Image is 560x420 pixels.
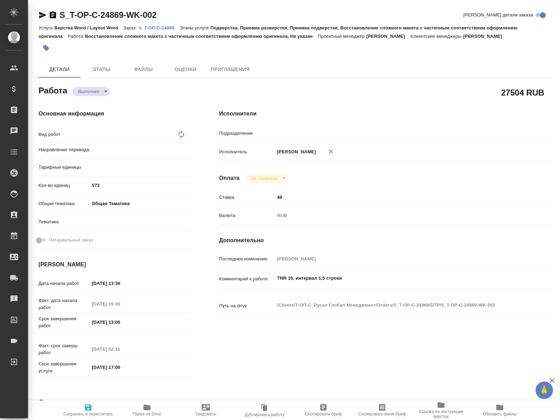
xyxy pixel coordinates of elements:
[49,11,57,19] button: Скопировать ссылку
[219,110,552,118] h4: Исполнители
[38,280,89,287] p: Дата начала работ
[127,65,160,74] span: Файлы
[89,278,150,288] input: ✎ Введи что-нибудь
[219,194,275,201] p: Ставка
[187,148,189,150] button: Open
[535,381,553,399] button: 🙏
[195,412,216,416] span: Уведомить
[124,25,139,30] p: Заказ:
[219,148,275,155] p: Исполнитель
[180,25,210,30] p: Этапы услуги
[38,260,191,269] h4: [PERSON_NAME]
[38,315,89,329] p: Срок завершения работ
[412,400,470,420] button: Ссылка на инструкции верстки
[38,84,67,96] h2: Работа
[463,34,507,39] p: [PERSON_NAME]
[85,34,318,39] p: Восстановление сложного макета с частичным соответствием оформлению оригинала, Не указан
[219,255,275,262] p: Последнее изменение
[470,400,529,420] button: Обновить файлы
[245,412,285,417] span: Дублировать работу
[463,12,533,19] span: [PERSON_NAME] детали заказа
[245,174,288,183] div: Выполнен
[323,144,338,159] button: Удалить исполнителя
[89,198,191,210] div: Общая Тематика
[89,317,150,327] input: ✎ Введи что-нибудь
[538,383,550,398] span: 🙏
[118,400,176,420] button: Папка на Drive
[521,132,522,133] button: Open
[249,175,280,181] button: Не оплачена
[38,360,89,374] p: Срок завершения услуги
[235,400,294,420] button: Дублировать работу
[219,174,240,182] h4: Оплата
[211,65,250,74] span: Приглашения
[76,89,101,94] button: Выполнен
[38,397,61,408] h2: Заказ
[89,344,150,354] input: Пустое поле
[275,148,316,155] p: [PERSON_NAME]
[139,24,180,30] a: S_T-OP-C-24869
[38,146,89,153] p: Направление перевода
[89,299,150,309] input: Пустое поле
[38,25,54,30] p: Услуга
[89,216,191,228] div: ​
[305,412,342,416] span: Скопировать бриф
[59,400,118,420] button: Сохранить и пересчитать
[483,412,517,416] span: Обновить файлы
[219,212,275,219] p: Валюта
[176,400,235,420] button: Уведомить
[275,299,525,311] textarea: /Clients/Т-ОП-С_Русал Глобал Менеджмент/Orders/S_T-OP-C-24869/DTP/S_T-OP-C-24869-WK-002
[219,130,275,137] p: Подразделение
[63,412,113,416] span: Сохранить и пересчитать
[43,65,76,74] span: Детали
[38,110,191,118] h4: Основная информация
[358,412,406,416] span: Скопировать мини-бриф
[219,302,275,309] p: Путь на drive
[72,87,110,96] div: Выполнен
[275,210,525,222] div: RUB
[366,34,411,39] p: [PERSON_NAME]
[38,25,518,39] p: Подверстка, Приемка разверстки, Приемка подверстки, Восстановление сложного макета с частичным со...
[59,10,156,20] a: S_T-OP-C-24869-WK-002
[38,164,89,171] p: Тарифные единицы
[501,86,544,98] h2: 27504 RUB
[89,161,191,173] div: ​
[68,34,85,39] p: Работа
[54,25,123,30] p: Верстка Word / Layout Word
[38,182,89,189] p: Кол-во единиц
[38,11,47,19] button: Скопировать ссылку для ЯМессенджера
[38,342,89,356] p: Факт. срок заверш. работ
[416,409,466,419] span: Ссылка на инструкции верстки
[275,272,525,284] textarea: TNR 16, интервал 1,5 строки
[219,275,275,282] p: Комментарий к работе
[38,131,89,138] p: Вид работ
[49,237,93,244] span: Нотариальный заказ
[89,362,150,372] input: ✎ Введи что-нибудь
[275,192,525,202] input: ✎ Введи что-нибудь
[275,254,525,264] input: Пустое поле
[38,218,89,225] p: Тематика
[85,65,118,74] span: Этапы
[169,65,202,74] span: Оценки
[294,400,353,420] button: Скопировать бриф
[353,400,412,420] button: Скопировать мини-бриф
[133,412,161,416] span: Папка на Drive
[38,40,54,56] button: Добавить тэг
[318,34,366,39] p: Проектный менеджер
[38,297,89,311] p: Факт. дата начала работ
[411,34,463,39] p: Клиентские менеджеры
[38,200,89,207] p: Общая тематика
[219,236,552,245] h4: Дополнительно
[89,180,191,190] input: ✎ Введи что-нибудь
